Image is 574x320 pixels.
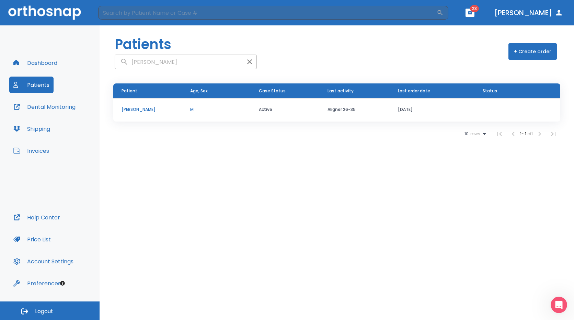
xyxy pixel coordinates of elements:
span: of 1 [527,131,533,137]
button: Help Center [9,209,64,226]
span: Status [483,88,497,94]
span: Logout [35,308,53,315]
td: Active [251,98,319,121]
button: [PERSON_NAME] [492,7,566,19]
img: Orthosnap [8,5,81,20]
button: Invoices [9,142,53,159]
button: Dental Monitoring [9,99,80,115]
span: 1 - 1 [520,131,527,137]
h1: Patients [115,34,171,55]
span: Age, Sex [190,88,208,94]
p: M [190,106,242,113]
div: Tooltip anchor [59,280,66,286]
iframe: Intercom live chat [551,297,567,313]
td: [DATE] [390,98,474,121]
button: Account Settings [9,253,78,270]
button: Shipping [9,121,54,137]
span: rows [469,132,480,136]
input: search [115,55,243,69]
p: [PERSON_NAME] [122,106,174,113]
button: Preferences [9,275,65,292]
span: Case Status [259,88,286,94]
button: + Create order [508,43,557,60]
button: Price List [9,231,55,248]
input: Search by Patient Name or Case # [98,6,437,20]
button: Dashboard [9,55,61,71]
span: Last activity [328,88,354,94]
td: Aligner 26-35 [319,98,390,121]
span: 23 [470,5,479,12]
span: 10 [464,132,469,136]
span: Patient [122,88,137,94]
button: Patients [9,77,54,93]
span: Last order date [398,88,430,94]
